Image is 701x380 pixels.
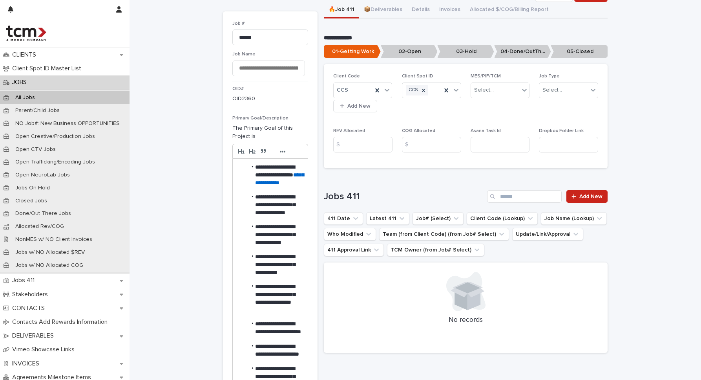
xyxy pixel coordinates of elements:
p: Vimeo Showcase Links [9,346,81,353]
p: Jobs w/ NO Allocated COG [9,262,89,269]
span: COG Allocated [402,129,435,133]
button: Latest 411 [366,212,409,225]
span: Job # [232,21,245,26]
span: OID# [232,86,244,91]
button: 411 Date [324,212,363,225]
button: Who Modified [324,228,376,240]
div: CCS [406,85,419,95]
p: CLIENTS [9,51,42,59]
div: $ [402,137,418,152]
input: Search [487,190,562,203]
span: Job Name [232,52,256,57]
p: Contacts Add Rewards Information [9,318,114,326]
strong: ••• [280,149,286,155]
span: Client Spot ID [402,74,433,79]
span: Primary Goal/Description [232,116,288,121]
img: 4hMmSqQkux38exxPVZHQ [6,26,46,41]
p: OID2360 [232,95,255,103]
p: Jobs On Hold [9,185,56,191]
span: Client Code [333,74,360,79]
p: NO Job#: New Business OPPORTUNITIES [9,120,126,127]
p: No records [333,316,598,325]
button: Job Name (Lookup) [541,212,607,225]
button: Job# (Select) [413,212,464,225]
p: 02-Open [381,45,438,58]
p: Jobs 411 [9,277,41,284]
p: Client Spot ID Master List [9,65,88,72]
button: 📦Deliverables [359,2,407,18]
p: Stakeholders [9,291,54,298]
button: Team (from Client Code) (from Job# Select) [379,228,509,240]
p: All Jobs [9,94,41,101]
button: Client Code (Lookup) [467,212,538,225]
p: INVOICES [9,360,46,367]
div: $ [333,137,349,152]
span: Job Type [539,74,560,79]
h1: Jobs 411 [324,191,484,202]
button: Add New [333,100,377,112]
p: Jobs w/ NO Allocated $REV [9,249,91,256]
button: ••• [277,147,288,156]
p: Parent/Child Jobs [9,107,66,114]
p: The Primary Goal of this Project is: [232,124,308,141]
p: 05-Closed [551,45,608,58]
button: Invoices [434,2,465,18]
p: DELIVERABLES [9,332,60,340]
p: Open Trafficking/Encoding Jobs [9,159,101,165]
p: 03-Hold [437,45,494,58]
span: MES/PIF/TCM [471,74,501,79]
button: Details [407,2,434,18]
span: Dropbox Folder Link [539,129,584,133]
p: Done/Out There Jobs [9,210,77,217]
button: Allocated $/COG/Billing Report [465,2,553,18]
span: Add New [579,194,602,199]
span: Asana Task Id [471,129,501,133]
p: Open Creative/Production Jobs [9,133,101,140]
div: Select... [542,86,562,94]
p: 01-Getting Work [324,45,381,58]
a: Add New [566,190,608,203]
button: 411 Approval Link [324,244,384,256]
button: TCM Owner (from Job# Select) [387,244,484,256]
span: Add New [347,103,371,109]
p: NonMES w/ NO Client Invoices [9,236,99,243]
p: Allocated Rev/COG [9,223,70,230]
button: Update/Link/Approval [512,228,583,240]
p: CONTACTS [9,305,51,312]
p: 04-Done/OutThere [494,45,551,58]
button: 🔥Job 411 [324,2,359,18]
p: Closed Jobs [9,198,53,204]
p: Open NeuroLab Jobs [9,172,76,178]
span: REV Allocated [333,129,365,133]
div: Select... [474,86,494,94]
p: JOBS [9,79,33,86]
p: Open CTV Jobs [9,146,62,153]
span: CCS [337,86,348,94]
